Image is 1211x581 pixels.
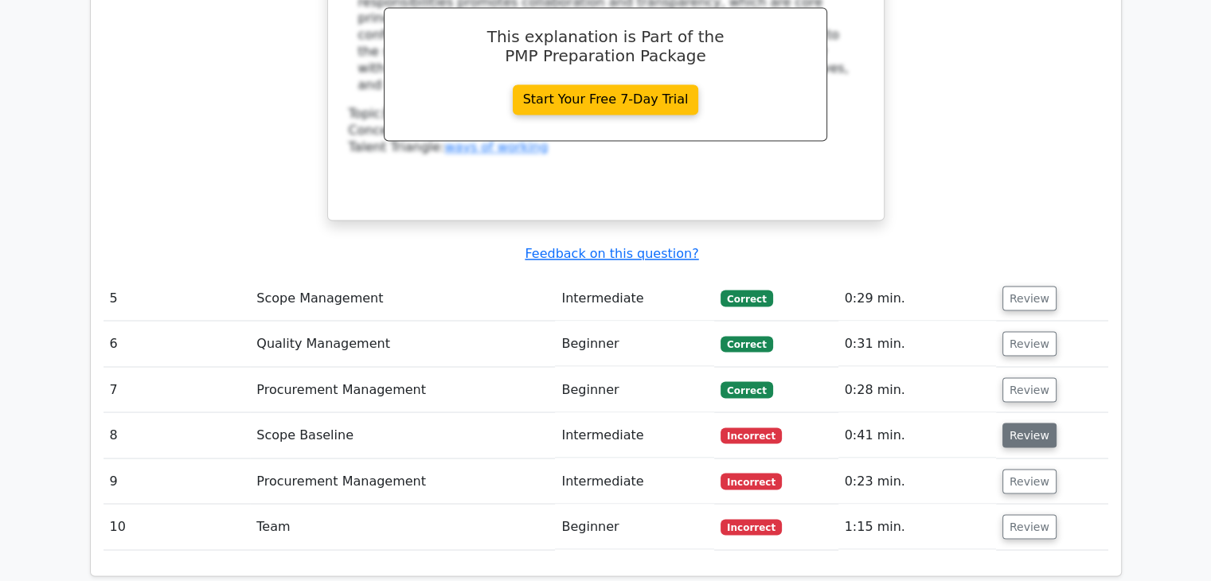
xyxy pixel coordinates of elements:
td: Intermediate [555,458,714,504]
span: Correct [721,381,772,397]
td: 6 [104,321,251,366]
span: Correct [721,290,772,306]
td: 0:41 min. [838,412,996,458]
td: 8 [104,412,251,458]
td: 1:15 min. [838,504,996,549]
td: Beginner [555,321,714,366]
span: Incorrect [721,427,782,443]
td: 0:23 min. [838,458,996,504]
td: Quality Management [250,321,555,366]
td: Intermediate [555,275,714,321]
td: 7 [104,367,251,412]
td: Scope Baseline [250,412,555,458]
td: Procurement Management [250,367,555,412]
a: Start Your Free 7-Day Trial [513,84,699,115]
td: Procurement Management [250,458,555,504]
td: 9 [104,458,251,504]
td: 0:31 min. [838,321,996,366]
button: Review [1002,514,1057,539]
span: Correct [721,336,772,352]
td: Team [250,504,555,549]
td: 10 [104,504,251,549]
td: 0:29 min. [838,275,996,321]
a: Feedback on this question? [525,246,698,261]
button: Review [1002,331,1057,356]
a: ways of working [444,139,548,154]
td: Beginner [555,504,714,549]
div: Talent Triangle: [349,106,863,155]
span: Incorrect [721,519,782,535]
div: Concept: [349,123,863,139]
td: 0:28 min. [838,367,996,412]
td: 5 [104,275,251,321]
td: Intermediate [555,412,714,458]
td: Scope Management [250,275,555,321]
div: Topic: [349,106,863,123]
button: Review [1002,423,1057,447]
button: Review [1002,377,1057,402]
button: Review [1002,469,1057,493]
span: Incorrect [721,473,782,489]
button: Review [1002,286,1057,310]
td: Beginner [555,367,714,412]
